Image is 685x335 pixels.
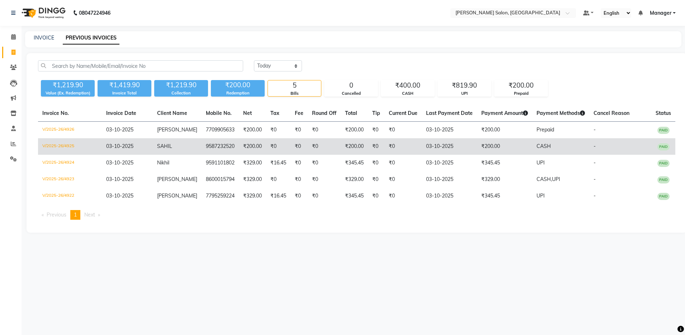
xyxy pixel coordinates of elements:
span: Status [656,110,671,116]
span: 03-10-2025 [106,126,133,133]
td: ₹0 [308,122,341,139]
td: ₹0 [368,188,384,204]
span: Round Off [312,110,336,116]
span: Payment Methods [537,110,585,116]
span: Payment Amount [481,110,528,116]
span: - [594,126,596,133]
div: Value (Ex. Redemption) [41,90,95,96]
span: CASH, [537,176,552,182]
td: 8600015794 [202,171,239,188]
td: V/2025-26/4925 [38,138,102,155]
td: V/2025-26/4922 [38,188,102,204]
span: Cancel Reason [594,110,629,116]
td: 03-10-2025 [422,188,477,204]
td: ₹329.00 [239,188,266,204]
td: ₹0 [290,138,308,155]
div: 0 [325,80,378,90]
td: ₹0 [384,188,422,204]
td: ₹200.00 [341,138,368,155]
span: PAID [657,176,670,183]
td: ₹345.45 [477,155,532,171]
td: ₹0 [384,155,422,171]
td: ₹0 [266,122,290,139]
div: Invoice Total [98,90,151,96]
span: - [594,176,596,182]
span: PAID [657,193,670,200]
td: ₹0 [308,155,341,171]
span: - [594,159,596,166]
td: ₹0 [368,122,384,139]
img: logo [18,3,67,23]
span: 1 [74,211,77,218]
span: SAHIL [157,143,172,149]
td: 03-10-2025 [422,138,477,155]
td: 9587232520 [202,138,239,155]
div: ₹200.00 [211,80,265,90]
td: ₹200.00 [239,122,266,139]
span: 03-10-2025 [106,143,133,149]
span: Nikhil [157,159,169,166]
span: UPI [537,192,545,199]
span: - [594,143,596,149]
span: Net [243,110,252,116]
td: ₹0 [290,188,308,204]
td: ₹0 [384,138,422,155]
td: ₹16.45 [266,155,290,171]
td: ₹0 [384,122,422,139]
span: PAID [657,160,670,167]
span: Tax [270,110,279,116]
input: Search by Name/Mobile/Email/Invoice No [38,60,243,71]
div: ₹400.00 [381,80,434,90]
td: ₹345.45 [477,188,532,204]
span: Manager [650,9,671,17]
span: Last Payment Date [426,110,473,116]
td: ₹329.00 [239,171,266,188]
td: ₹0 [368,171,384,188]
span: PAID [657,127,670,134]
div: ₹200.00 [495,80,548,90]
span: Total [345,110,357,116]
span: Next [84,211,95,218]
td: 7709905633 [202,122,239,139]
div: ₹1,219.90 [41,80,95,90]
td: 03-10-2025 [422,155,477,171]
td: ₹200.00 [477,138,532,155]
div: Cancelled [325,90,378,97]
div: Collection [154,90,208,96]
td: V/2025-26/4923 [38,171,102,188]
div: ₹1,419.90 [98,80,151,90]
td: ₹0 [368,155,384,171]
span: [PERSON_NAME] [157,126,197,133]
div: CASH [381,90,434,97]
span: Fee [295,110,303,116]
div: Redemption [211,90,265,96]
td: V/2025-26/4926 [38,122,102,139]
td: ₹329.00 [239,155,266,171]
td: ₹345.45 [341,188,368,204]
span: Invoice Date [106,110,136,116]
a: PREVIOUS INVOICES [63,32,119,45]
td: ₹0 [290,122,308,139]
td: ₹200.00 [239,138,266,155]
td: ₹0 [308,138,341,155]
div: ₹1,219.90 [154,80,208,90]
span: CASH [537,143,551,149]
span: UPI [552,176,560,182]
td: ₹0 [290,171,308,188]
td: ₹200.00 [341,122,368,139]
span: - [594,192,596,199]
td: ₹0 [266,138,290,155]
nav: Pagination [38,210,675,220]
td: 03-10-2025 [422,171,477,188]
td: ₹16.45 [266,188,290,204]
b: 08047224946 [79,3,110,23]
td: ₹329.00 [477,171,532,188]
span: Invoice No. [42,110,69,116]
span: Client Name [157,110,187,116]
div: ₹819.90 [438,80,491,90]
span: [PERSON_NAME] [157,176,197,182]
span: Tip [372,110,380,116]
span: [PERSON_NAME] [157,192,197,199]
div: UPI [438,90,491,97]
div: 5 [268,80,321,90]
